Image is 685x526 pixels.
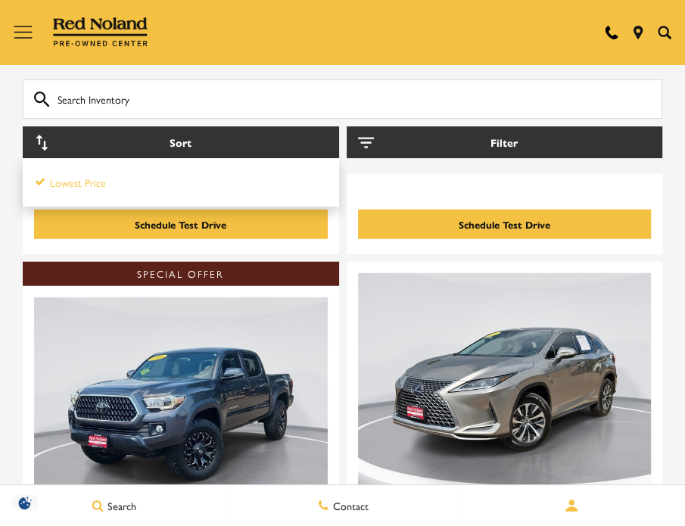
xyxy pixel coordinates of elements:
section: Click to Open Cookie Consent Modal [8,495,42,511]
span: Search [104,498,136,513]
div: Schedule Test Drive - Used 2017 Lexus GX 460 With Navigation & 4WD [358,210,652,239]
div: Special Offer [23,262,339,286]
img: 2018 Toyota Tacoma TRD Off-Road [34,297,328,518]
img: 2020 Lexus RX 450h [358,273,652,493]
div: Schedule Test Drive [459,217,550,232]
span: Contact [329,498,369,513]
li: Lowest Price [35,167,327,198]
input: Search Inventory [23,79,662,119]
a: Red Noland Pre-Owned [53,23,148,38]
img: Opt-Out Icon [8,495,42,511]
div: Schedule Test Drive - Used 2024 Subaru Outback Wilderness With Navigation & AWD [34,210,328,239]
button: Sort [23,126,339,158]
button: Filter [347,126,663,158]
img: Red Noland Pre-Owned [53,17,148,48]
div: Schedule Test Drive [135,217,226,232]
button: Open user profile menu [457,487,685,524]
button: Open the inventory search [651,26,677,39]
